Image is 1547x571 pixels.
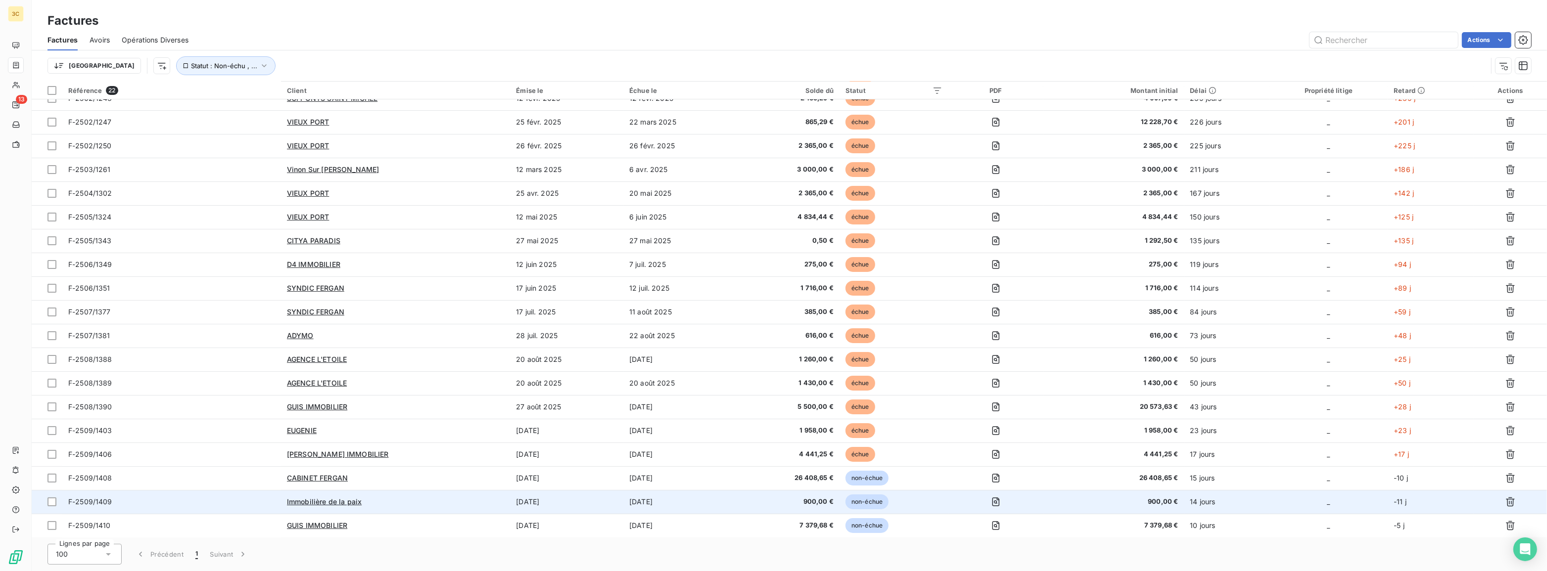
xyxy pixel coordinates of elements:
span: 1 260,00 € [746,354,834,364]
span: VIEUX PORT [287,141,329,150]
span: _ [1327,260,1330,268]
span: échue [845,138,875,153]
span: Statut : Non-échu , ... [191,62,257,70]
span: _ [1327,521,1330,529]
span: F-2502/1250 [68,141,112,150]
span: échue [845,399,875,414]
td: 150 jours [1184,205,1269,229]
span: GUIS IMMOBILIER [287,402,347,411]
td: 23 jours [1184,419,1269,442]
span: 1 958,00 € [1049,426,1178,436]
span: F-2505/1324 [68,213,112,221]
span: Immobilière de la paix [287,497,362,506]
td: 27 août 2025 [510,395,623,419]
span: _ [1327,355,1330,363]
span: 20 573,63 € [1049,402,1178,412]
span: échue [845,257,875,272]
span: 1 430,00 € [1049,378,1178,388]
span: échue [845,162,875,177]
span: 0,50 € [746,236,834,246]
span: +59 j [1394,307,1410,316]
span: _ [1327,450,1330,458]
span: +135 j [1394,236,1413,245]
span: _ [1327,379,1330,387]
span: F-2508/1388 [68,355,112,363]
td: [DATE] [510,466,623,490]
span: _ [1327,189,1330,197]
span: F-2508/1389 [68,379,112,387]
span: Factures [47,35,78,45]
span: 1 292,50 € [1049,236,1178,246]
span: échue [845,423,875,438]
span: Opérations Diverses [122,35,188,45]
span: échue [845,328,875,343]
span: CITYA PARADIS [287,236,340,245]
span: 2 365,00 € [746,141,834,151]
span: VIEUX PORT [287,118,329,126]
span: +48 j [1394,331,1411,340]
div: Montant initial [1049,87,1178,94]
td: 22 mars 2025 [623,110,739,134]
span: AGENCE L'ETOILE [287,379,347,387]
span: 26 408,65 € [746,473,834,483]
span: 26 408,65 € [1049,473,1178,483]
td: [DATE] [623,442,739,466]
div: Délai [1190,87,1264,94]
span: 1 [195,549,198,559]
td: [DATE] [623,348,739,371]
span: 385,00 € [1049,307,1178,317]
td: 6 juin 2025 [623,205,739,229]
span: +225 j [1394,141,1415,150]
td: 225 jours [1184,134,1269,158]
span: Référence [68,87,102,94]
span: 12 228,70 € [1049,117,1178,127]
button: Suivant [204,544,254,565]
td: 12 mars 2025 [510,158,623,181]
span: 5 500,00 € [746,402,834,412]
span: +89 j [1394,284,1411,292]
span: non-échue [845,471,889,485]
span: +201 j [1394,118,1414,126]
span: [PERSON_NAME] IMMOBILIER [287,450,389,458]
span: Avoirs [90,35,110,45]
span: ADYMO [287,331,314,340]
span: 616,00 € [1049,331,1178,341]
span: F-2508/1390 [68,402,112,411]
td: 25 avr. 2025 [510,181,623,205]
div: Client [287,87,504,94]
span: 1 958,00 € [746,426,834,436]
span: 7 379,68 € [746,521,834,530]
td: [DATE] [510,419,623,442]
span: +94 j [1394,260,1411,268]
span: _ [1327,141,1330,150]
span: F-2507/1377 [68,307,111,316]
td: [DATE] [510,514,623,537]
td: 27 mai 2025 [510,229,623,253]
span: 616,00 € [746,331,834,341]
span: échue [845,447,875,462]
span: F-2509/1408 [68,474,112,482]
td: 50 jours [1184,348,1269,371]
td: [DATE] [510,490,623,514]
span: 275,00 € [1049,260,1178,269]
span: non-échue [845,494,889,509]
span: 4 441,25 € [746,449,834,459]
span: échue [845,305,875,319]
span: 3 000,00 € [1049,165,1178,175]
div: Échue le [629,87,733,94]
span: _ [1327,213,1330,221]
td: 20 août 2025 [510,348,623,371]
td: 7 juil. 2025 [623,253,739,276]
span: 7 379,68 € [1049,521,1178,530]
button: Statut : Non-échu , ... [176,56,276,75]
td: [DATE] [623,466,739,490]
span: 3 000,00 € [746,165,834,175]
span: F-2504/1302 [68,189,112,197]
span: F-2509/1409 [68,497,112,506]
span: non-échue [845,518,889,533]
span: SYNDIC FERGAN [287,284,344,292]
span: échue [845,233,875,248]
span: 2 365,00 € [746,188,834,198]
td: 12 juil. 2025 [623,276,739,300]
td: [DATE] [623,514,739,537]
